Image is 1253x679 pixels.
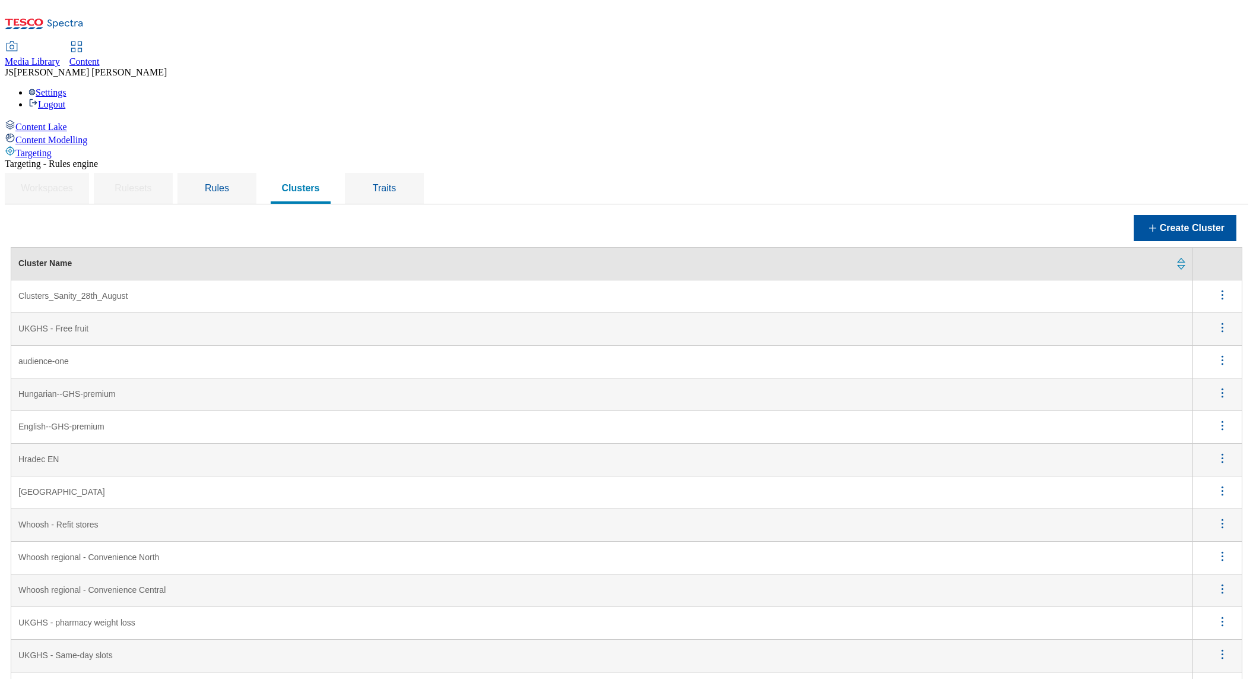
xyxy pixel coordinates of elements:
[11,476,1193,509] td: [GEOGRAPHIC_DATA]
[11,378,1193,411] td: Hungarian--GHS-premium
[5,119,1248,132] a: Content Lake
[11,509,1193,542] td: Whoosh - Refit stores
[1215,451,1230,466] svg: menus
[15,122,67,132] span: Content Lake
[69,56,100,67] span: Content
[28,87,66,97] a: Settings
[1215,418,1230,433] svg: menus
[11,542,1193,574] td: Whoosh regional - Convenience North
[1134,215,1236,241] button: Create Cluster
[5,146,1248,159] a: Targeting
[5,159,1248,169] div: Targeting - Rules engine
[5,56,60,67] span: Media Library
[205,183,229,193] span: Rules
[1215,516,1230,531] svg: menus
[5,67,14,77] span: JS
[14,67,167,77] span: [PERSON_NAME] [PERSON_NAME]
[69,42,100,67] a: Content
[373,183,396,193] span: Traits
[1215,549,1230,564] svg: menus
[1215,582,1230,596] svg: menus
[18,258,1169,269] div: Cluster Name
[5,42,60,67] a: Media Library
[15,135,87,145] span: Content Modelling
[1215,386,1230,400] svg: menus
[11,574,1193,607] td: Whoosh regional - Convenience Central
[281,183,319,193] span: Clusters
[1215,353,1230,368] svg: menus
[11,313,1193,346] td: UKGHS - Free fruit
[15,148,52,158] span: Targeting
[11,444,1193,476] td: Hradec EN
[11,346,1193,378] td: audience-one
[1215,614,1230,629] svg: menus
[11,607,1193,640] td: UKGHS - pharmacy weight loss
[11,280,1193,313] td: Clusters_Sanity_28th_August
[11,640,1193,672] td: UKGHS - Same-day slots
[11,411,1193,444] td: English--GHS-premium
[1215,484,1230,498] svg: menus
[1215,647,1230,662] svg: menus
[5,132,1248,146] a: Content Modelling
[1215,288,1230,302] svg: menus
[1215,320,1230,335] svg: menus
[28,99,65,109] a: Logout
